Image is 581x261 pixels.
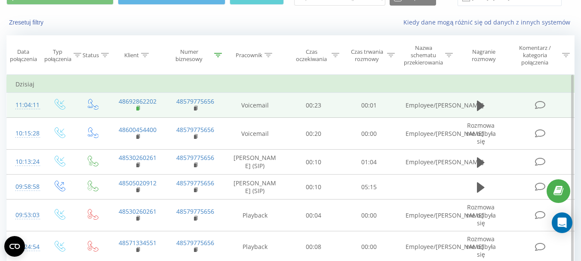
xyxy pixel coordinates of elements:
[224,175,286,200] td: [PERSON_NAME] (SIP)
[349,48,385,63] div: Czas trwania rozmowy
[286,175,341,200] td: 00:10
[341,175,397,200] td: 05:15
[341,150,397,175] td: 01:04
[397,93,455,118] td: Employee/[PERSON_NAME]
[15,154,34,170] div: 10:13:24
[403,18,575,26] a: Kiedy dane mogą różnić się od danych z innych systemów
[341,118,397,150] td: 00:00
[119,97,157,105] a: 48692862202
[286,150,341,175] td: 00:10
[466,235,496,258] span: Rozmowa nie odbyła się
[286,93,341,118] td: 00:23
[7,48,40,63] div: Data połączenia
[341,200,397,231] td: 00:00
[176,179,214,187] a: 48579775656
[176,97,214,105] a: 48579775656
[466,121,496,145] span: Rozmowa nie odbyła się
[286,200,341,231] td: 00:04
[15,239,34,255] div: 09:24:54
[224,93,286,118] td: Voicemail
[124,52,139,59] div: Klient
[15,178,34,195] div: 09:58:58
[397,150,455,175] td: Employee/[PERSON_NAME]
[6,18,48,26] button: Zresetuj filtry
[462,48,506,63] div: Nagranie rozmowy
[224,150,286,175] td: [PERSON_NAME] (SIP)
[176,207,214,215] a: 48579775656
[176,126,214,134] a: 48579775656
[294,48,329,63] div: Czas oczekiwania
[176,154,214,162] a: 48579775656
[119,126,157,134] a: 48600454400
[119,179,157,187] a: 48505020912
[397,200,455,231] td: Employee/[PERSON_NAME]
[7,76,575,93] td: Dzisiaj
[119,154,157,162] a: 48530260261
[236,52,262,59] div: Pracownik
[119,239,157,247] a: 48571334551
[119,207,157,215] a: 48530260261
[176,239,214,247] a: 48579775656
[224,118,286,150] td: Voicemail
[552,212,572,233] div: Open Intercom Messenger
[404,44,443,66] div: Nazwa schematu przekierowania
[4,236,25,257] button: Open CMP widget
[44,48,71,63] div: Typ połączenia
[15,125,34,142] div: 10:15:28
[15,97,34,114] div: 11:04:11
[83,52,99,59] div: Status
[15,207,34,224] div: 09:53:03
[224,200,286,231] td: Playback
[510,44,560,66] div: Komentarz / kategoria połączenia
[286,118,341,150] td: 00:20
[341,93,397,118] td: 00:01
[466,203,496,227] span: Rozmowa nie odbyła się
[166,48,212,63] div: Numer biznesowy
[397,118,455,150] td: Employee/[PERSON_NAME]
